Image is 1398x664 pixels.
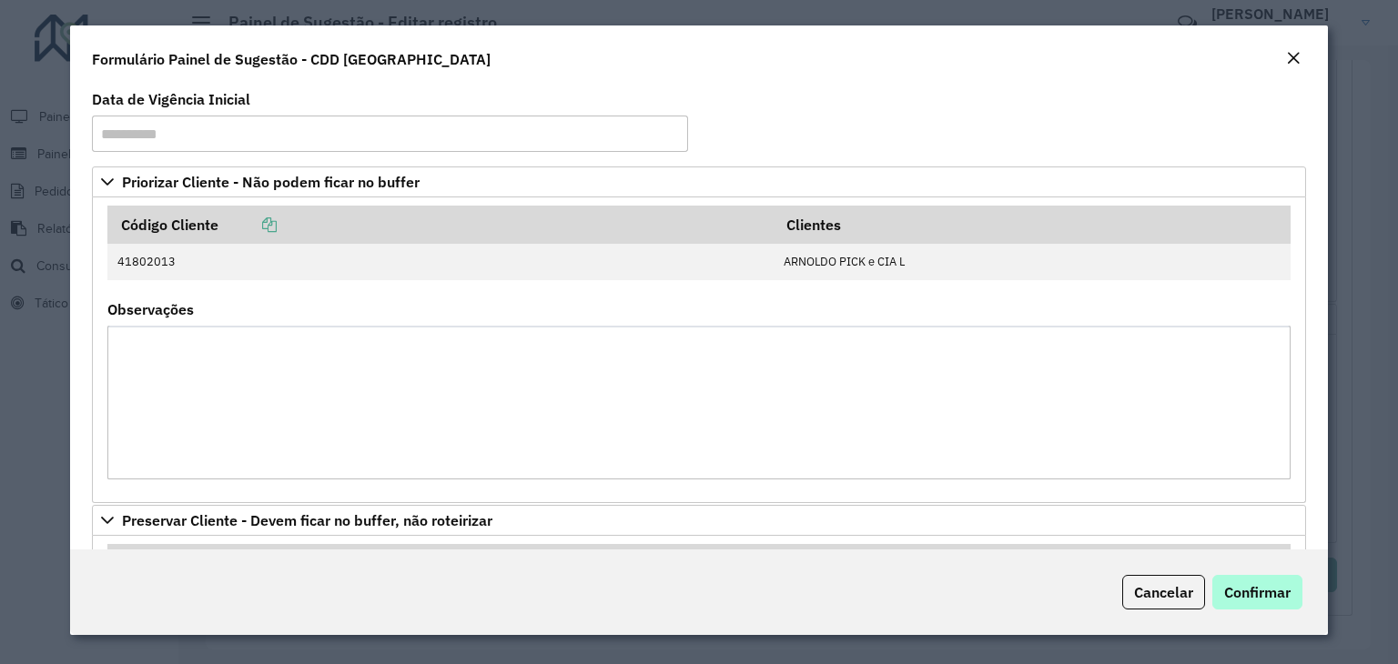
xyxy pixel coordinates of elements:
[1286,51,1301,65] em: Fechar
[1224,583,1291,601] span: Confirmar
[107,206,774,244] th: Código Cliente
[122,175,420,189] span: Priorizar Cliente - Não podem ficar no buffer
[1212,575,1302,609] button: Confirmar
[775,244,1291,280] td: ARNOLDO PICK e CIA L
[92,197,1306,503] div: Priorizar Cliente - Não podem ficar no buffer
[1134,583,1193,601] span: Cancelar
[92,505,1306,536] a: Preservar Cliente - Devem ficar no buffer, não roteirizar
[775,206,1291,244] th: Clientes
[92,48,491,70] h4: Formulário Painel de Sugestão - CDD [GEOGRAPHIC_DATA]
[122,513,492,528] span: Preservar Cliente - Devem ficar no buffer, não roteirizar
[107,244,774,280] td: 41802013
[850,544,1291,582] th: Clientes
[1122,575,1205,609] button: Cancelar
[218,216,277,234] a: Copiar
[92,166,1306,197] a: Priorizar Cliente - Não podem ficar no buffer
[107,544,850,582] th: Código Cliente
[1281,47,1306,71] button: Close
[107,298,194,320] label: Observações
[92,88,250,110] label: Data de Vigência Inicial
